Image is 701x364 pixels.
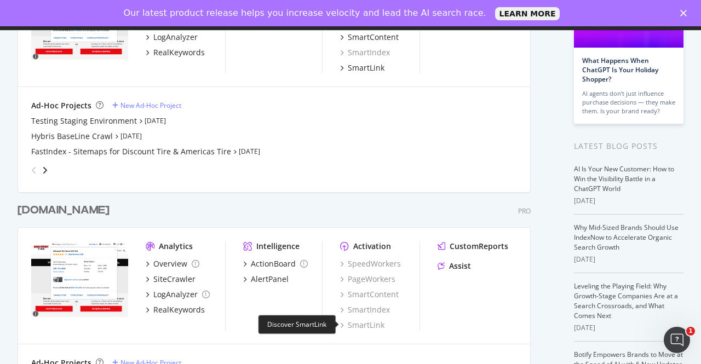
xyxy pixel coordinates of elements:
[686,327,695,336] span: 1
[574,323,683,333] div: [DATE]
[258,315,336,334] div: Discover SmartLink
[449,261,471,271] div: Assist
[340,62,384,73] a: SmartLink
[518,206,531,216] div: Pro
[438,241,508,252] a: CustomReports
[243,274,289,285] a: AlertPanel
[574,255,683,264] div: [DATE]
[112,101,181,110] a: New Ad-Hoc Project
[582,56,658,84] a: What Happens When ChatGPT Is Your Holiday Shopper?
[31,241,128,319] img: discounttiresecondary.com
[353,241,391,252] div: Activation
[450,241,508,252] div: CustomReports
[438,261,471,271] a: Assist
[340,289,399,300] a: SmartContent
[340,274,395,285] a: PageWorkers
[153,304,205,315] div: RealKeywords
[31,100,91,111] div: Ad-Hoc Projects
[153,274,196,285] div: SiteCrawler
[31,146,231,157] a: FastIndex - Sitemaps for Discount Tire & Americas Tire
[574,164,674,193] a: AI Is Your New Customer: How to Win the Visibility Battle in a ChatGPT World
[340,32,399,43] a: SmartContent
[124,8,486,19] div: Our latest product release helps you increase velocity and lead the AI search race.
[495,7,560,20] a: LEARN MORE
[146,304,205,315] a: RealKeywords
[574,223,679,252] a: Why Mid-Sized Brands Should Use IndexNow to Accelerate Organic Search Growth
[146,258,199,269] a: Overview
[340,47,390,58] a: SmartIndex
[348,32,399,43] div: SmartContent
[680,10,691,16] div: Close
[31,115,137,126] a: Testing Staging Environment
[146,47,205,58] a: RealKeywords
[574,196,683,206] div: [DATE]
[146,289,210,300] a: LogAnalyzer
[153,47,205,58] div: RealKeywords
[251,274,289,285] div: AlertPanel
[153,258,187,269] div: Overview
[120,131,142,141] a: [DATE]
[145,116,166,125] a: [DATE]
[348,62,384,73] div: SmartLink
[146,274,196,285] a: SiteCrawler
[340,320,384,331] a: SmartLink
[153,32,198,43] div: LogAnalyzer
[146,32,198,43] a: LogAnalyzer
[159,241,193,252] div: Analytics
[251,258,296,269] div: ActionBoard
[18,203,110,218] div: [DOMAIN_NAME]
[243,258,308,269] a: ActionBoard
[582,89,675,115] div: AI agents don’t just influence purchase decisions — they make them. Is your brand ready?
[41,165,49,176] div: angle-right
[340,258,401,269] a: SpeedWorkers
[239,147,260,156] a: [DATE]
[120,101,181,110] div: New Ad-Hoc Project
[153,289,198,300] div: LogAnalyzer
[664,327,690,353] iframe: Intercom live chat
[18,203,114,218] a: [DOMAIN_NAME]
[574,281,678,320] a: Leveling the Playing Field: Why Growth-Stage Companies Are at a Search Crossroads, and What Comes...
[256,241,300,252] div: Intelligence
[27,161,41,179] div: angle-left
[31,131,113,142] a: Hybris BaseLine Crawl
[574,140,683,152] div: Latest Blog Posts
[340,304,390,315] a: SmartIndex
